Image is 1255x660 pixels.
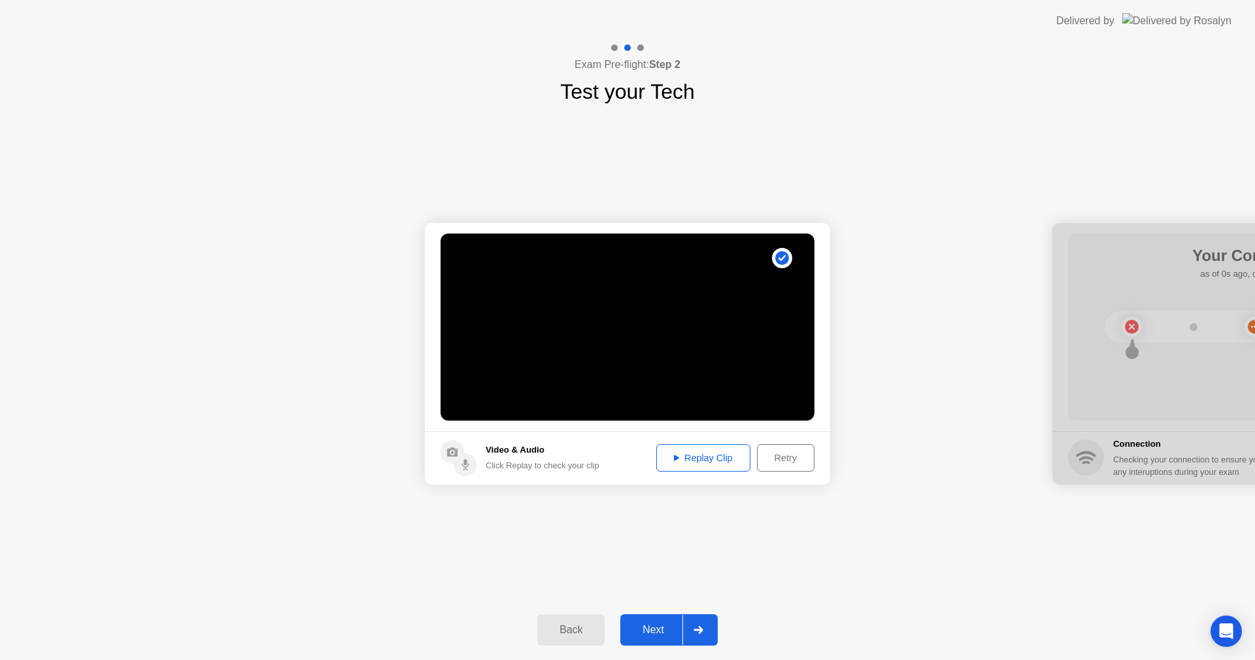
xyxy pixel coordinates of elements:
div: Next [624,624,682,636]
button: Back [537,614,605,646]
h5: Video & Audio [486,443,599,457]
div: Retry [761,453,810,463]
button: Replay Clip [656,444,750,472]
img: Delivered by Rosalyn [1122,13,1231,28]
button: Next [620,614,718,646]
div: Open Intercom Messenger [1211,616,1242,647]
div: Click Replay to check your clip [486,459,599,472]
h1: Test your Tech [560,76,695,107]
b: Step 2 [649,59,680,70]
button: Retry [757,444,814,472]
div: Delivered by [1056,13,1114,29]
div: Back [541,624,601,636]
div: Replay Clip [661,453,746,463]
h4: Exam Pre-flight: [575,57,680,73]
